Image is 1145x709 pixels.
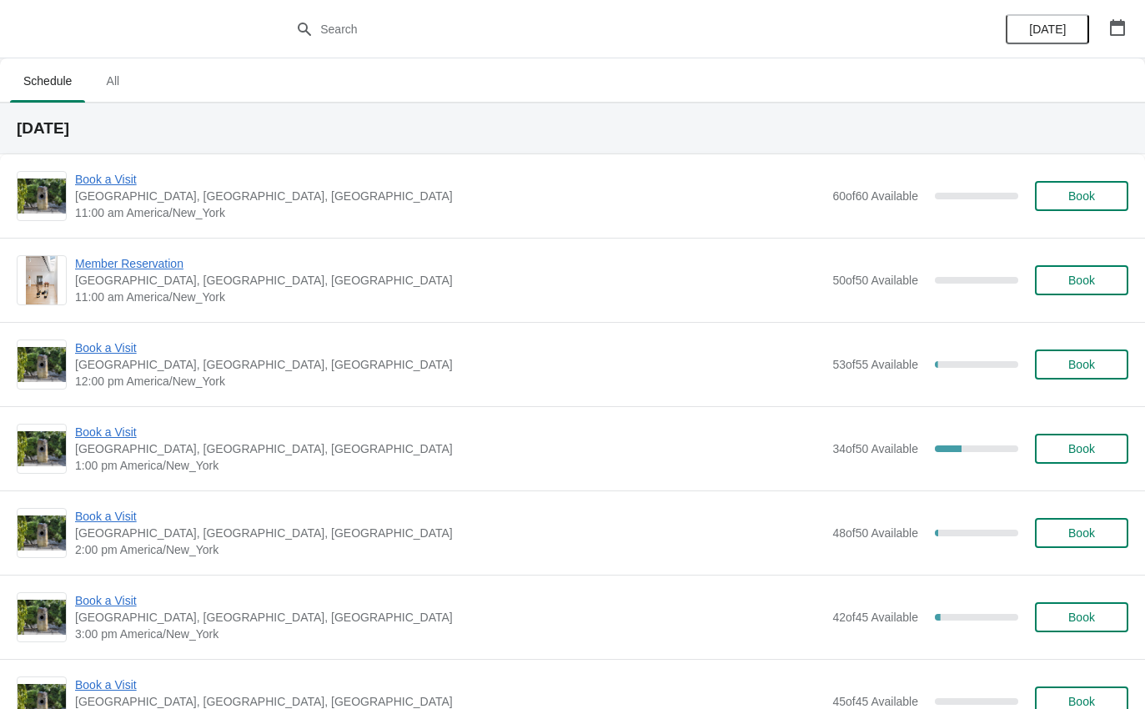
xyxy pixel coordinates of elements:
button: Book [1035,434,1128,464]
span: 1:00 pm America/New_York [75,457,824,474]
span: [GEOGRAPHIC_DATA], [GEOGRAPHIC_DATA], [GEOGRAPHIC_DATA] [75,356,824,373]
span: 12:00 pm America/New_York [75,373,824,390]
span: [GEOGRAPHIC_DATA], [GEOGRAPHIC_DATA], [GEOGRAPHIC_DATA] [75,272,824,289]
span: 42 of 45 Available [832,611,918,624]
img: Book a Visit | The Noguchi Museum, 33rd Road, Queens, NY, USA | 3:00 pm America/New_York [18,600,66,635]
h2: [DATE] [17,120,1128,137]
span: Book [1068,189,1095,203]
button: Book [1035,181,1128,211]
span: [GEOGRAPHIC_DATA], [GEOGRAPHIC_DATA], [GEOGRAPHIC_DATA] [75,440,824,457]
span: 2:00 pm America/New_York [75,541,824,558]
span: Book a Visit [75,171,824,188]
span: Schedule [10,66,85,96]
span: Book a Visit [75,508,824,525]
span: [GEOGRAPHIC_DATA], [GEOGRAPHIC_DATA], [GEOGRAPHIC_DATA] [75,609,824,626]
button: Book [1035,265,1128,295]
img: Book a Visit | The Noguchi Museum, 33rd Road, Queens, NY, USA | 1:00 pm America/New_York [18,431,66,466]
button: Book [1035,349,1128,380]
img: Member Reservation | The Noguchi Museum, 33rd Road, Queens, NY, USA | 11:00 am America/New_York [26,256,58,304]
button: [DATE] [1006,14,1089,44]
span: Book [1068,274,1095,287]
span: 11:00 am America/New_York [75,289,824,305]
span: Book a Visit [75,676,824,693]
input: Search [319,14,859,44]
span: Book a Visit [75,592,824,609]
span: 48 of 50 Available [832,526,918,540]
span: [GEOGRAPHIC_DATA], [GEOGRAPHIC_DATA], [GEOGRAPHIC_DATA] [75,188,824,204]
span: Member Reservation [75,255,824,272]
span: Book [1068,526,1095,540]
span: 53 of 55 Available [832,358,918,371]
span: Book [1068,611,1095,624]
button: Book [1035,518,1128,548]
span: [DATE] [1029,23,1066,36]
span: 60 of 60 Available [832,189,918,203]
span: 11:00 am America/New_York [75,204,824,221]
img: Book a Visit | The Noguchi Museum, 33rd Road, Queens, NY, USA | 11:00 am America/New_York [18,179,66,214]
span: 34 of 50 Available [832,442,918,455]
span: 3:00 pm America/New_York [75,626,824,642]
span: All [92,66,133,96]
span: Book [1068,358,1095,371]
span: Book a Visit [75,424,824,440]
span: Book [1068,442,1095,455]
span: [GEOGRAPHIC_DATA], [GEOGRAPHIC_DATA], [GEOGRAPHIC_DATA] [75,525,824,541]
button: Book [1035,602,1128,632]
span: Book [1068,695,1095,708]
img: Book a Visit | The Noguchi Museum, 33rd Road, Queens, NY, USA | 2:00 pm America/New_York [18,515,66,551]
img: Book a Visit | The Noguchi Museum, 33rd Road, Queens, NY, USA | 12:00 pm America/New_York [18,347,66,382]
span: Book a Visit [75,339,824,356]
span: 50 of 50 Available [832,274,918,287]
span: 45 of 45 Available [832,695,918,708]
